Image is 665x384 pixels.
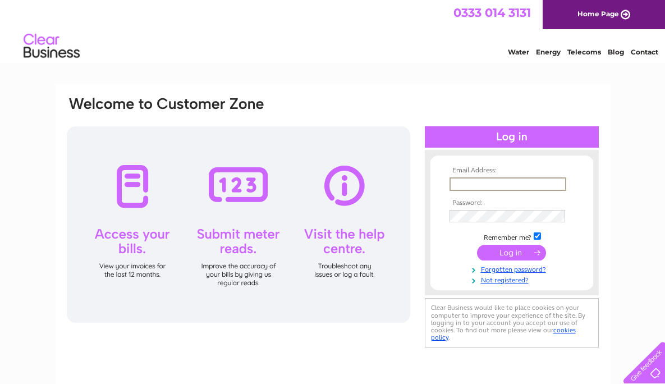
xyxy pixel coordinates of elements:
td: Remember me? [447,231,577,242]
input: Submit [477,245,546,260]
a: Water [508,48,529,56]
a: Blog [608,48,624,56]
th: Password: [447,199,577,207]
a: 0333 014 3131 [453,6,531,20]
a: Not registered? [450,274,577,285]
a: Forgotten password? [450,263,577,274]
a: cookies policy [431,326,576,341]
div: Clear Business would like to place cookies on your computer to improve your experience of the sit... [425,298,599,347]
a: Contact [631,48,658,56]
th: Email Address: [447,167,577,175]
div: Clear Business is a trading name of Verastar Limited (registered in [GEOGRAPHIC_DATA] No. 3667643... [68,6,598,54]
img: logo.png [23,29,80,63]
a: Energy [536,48,561,56]
a: Telecoms [567,48,601,56]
